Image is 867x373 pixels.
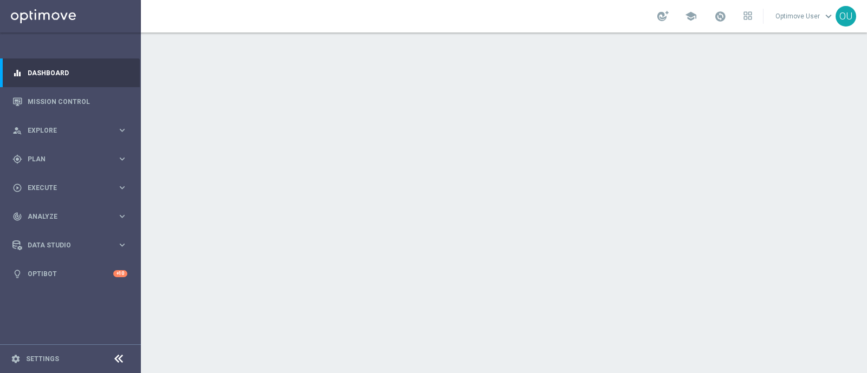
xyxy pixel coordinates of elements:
div: Data Studio [12,240,117,250]
button: Mission Control [12,97,128,106]
div: Explore [12,126,117,135]
button: gps_fixed Plan keyboard_arrow_right [12,155,128,163]
div: OU [836,6,856,27]
span: Plan [28,156,117,162]
a: Dashboard [28,58,127,87]
div: +10 [113,270,127,277]
span: Explore [28,127,117,134]
button: track_changes Analyze keyboard_arrow_right [12,212,128,221]
span: Analyze [28,213,117,220]
i: settings [11,354,21,364]
button: play_circle_outline Execute keyboard_arrow_right [12,184,128,192]
i: keyboard_arrow_right [117,154,127,164]
span: keyboard_arrow_down [823,10,834,22]
a: Optibot [28,259,113,288]
i: play_circle_outline [12,183,22,193]
div: Plan [12,154,117,164]
i: keyboard_arrow_right [117,182,127,193]
a: Optimove Userkeyboard_arrow_down [774,8,836,24]
i: person_search [12,126,22,135]
i: keyboard_arrow_right [117,125,127,135]
i: track_changes [12,212,22,221]
span: school [685,10,697,22]
span: Execute [28,185,117,191]
div: Mission Control [12,87,127,116]
a: Mission Control [28,87,127,116]
i: keyboard_arrow_right [117,211,127,221]
button: person_search Explore keyboard_arrow_right [12,126,128,135]
button: Data Studio keyboard_arrow_right [12,241,128,250]
i: keyboard_arrow_right [117,240,127,250]
button: lightbulb Optibot +10 [12,270,128,278]
span: Data Studio [28,242,117,248]
i: gps_fixed [12,154,22,164]
div: Dashboard [12,58,127,87]
i: equalizer [12,68,22,78]
button: equalizer Dashboard [12,69,128,77]
a: Settings [26,356,59,362]
i: lightbulb [12,269,22,279]
div: Analyze [12,212,117,221]
div: Optibot [12,259,127,288]
div: Execute [12,183,117,193]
